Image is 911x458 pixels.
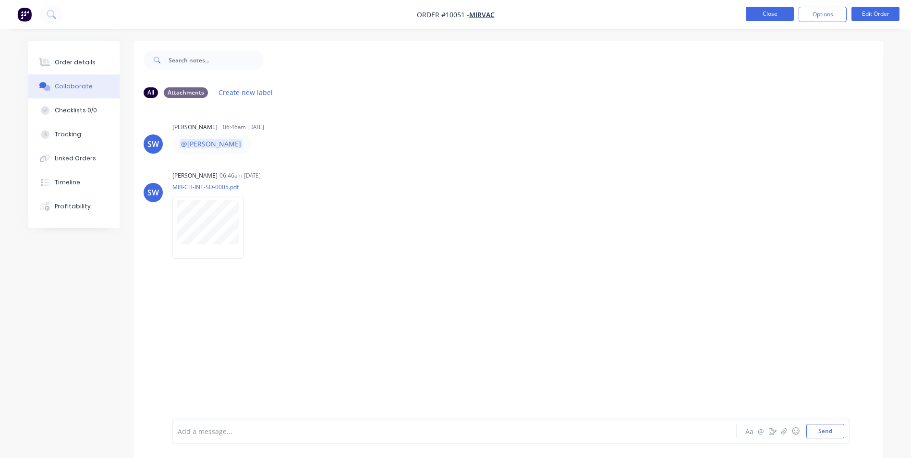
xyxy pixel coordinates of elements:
div: SW [147,187,159,198]
button: Order details [28,50,120,74]
input: Search notes... [169,50,264,70]
button: Timeline [28,170,120,194]
div: All [144,87,158,98]
button: Profitability [28,194,120,218]
button: Send [806,424,844,438]
div: Collaborate [55,82,93,91]
div: SW [147,138,159,150]
button: Checklists 0/0 [28,98,120,122]
div: Linked Orders [55,154,96,163]
div: Checklists 0/0 [55,106,97,115]
div: [PERSON_NAME] [172,171,218,180]
div: Tracking [55,130,81,139]
button: Linked Orders [28,146,120,170]
button: ☺ [790,425,802,437]
div: 06:46am [DATE] [219,171,261,180]
div: Timeline [55,178,80,187]
span: Order #10051 - [417,10,469,19]
div: [PERSON_NAME] [172,123,218,132]
button: Tracking [28,122,120,146]
span: @[PERSON_NAME] [180,139,243,148]
button: Close [746,7,794,21]
div: - 06:46am [DATE] [219,123,264,132]
button: Create new label [214,86,278,99]
button: Edit Order [851,7,899,21]
button: Options [799,7,847,22]
div: Profitability [55,202,91,211]
img: Factory [17,7,32,22]
button: @ [755,425,767,437]
div: Order details [55,58,96,67]
div: Attachments [164,87,208,98]
button: Collaborate [28,74,120,98]
a: Mirvac [469,10,495,19]
p: MIR-CH-INT-SD-0005.pdf [172,183,253,191]
button: Aa [744,425,755,437]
